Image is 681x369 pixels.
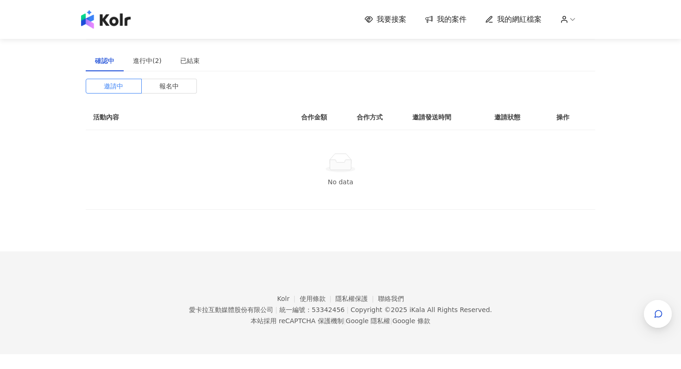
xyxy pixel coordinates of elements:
[437,14,467,25] span: 我的案件
[390,317,392,325] span: |
[392,317,430,325] a: Google 條款
[97,177,584,187] div: No data
[549,105,595,130] th: 操作
[275,306,277,313] span: |
[347,306,349,313] span: |
[180,56,200,66] div: 已結束
[378,295,404,302] a: 聯絡我們
[104,79,123,93] span: 邀請中
[81,10,131,29] img: logo
[95,56,114,66] div: 確認中
[189,306,273,313] div: 愛卡拉互動媒體股份有限公司
[86,105,271,130] th: 活動內容
[425,14,467,25] a: 我的案件
[277,295,299,302] a: Kolr
[344,317,346,325] span: |
[335,295,378,302] a: 隱私權保護
[159,79,179,93] span: 報名中
[410,306,425,313] a: iKala
[365,14,406,25] a: 我要接案
[251,315,430,326] span: 本站採用 reCAPTCHA 保護機制
[497,14,542,25] span: 我的網紅檔案
[294,105,349,130] th: 合作金額
[349,105,405,130] th: 合作方式
[485,14,542,25] a: 我的網紅檔案
[377,14,406,25] span: 我要接案
[300,295,336,302] a: 使用條款
[487,105,549,130] th: 邀請狀態
[405,105,487,130] th: 邀請發送時間
[351,306,492,313] div: Copyright © 2025 All Rights Reserved.
[279,306,345,313] div: 統一編號：53342456
[133,56,162,66] div: 進行中(2)
[346,317,390,325] a: Google 隱私權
